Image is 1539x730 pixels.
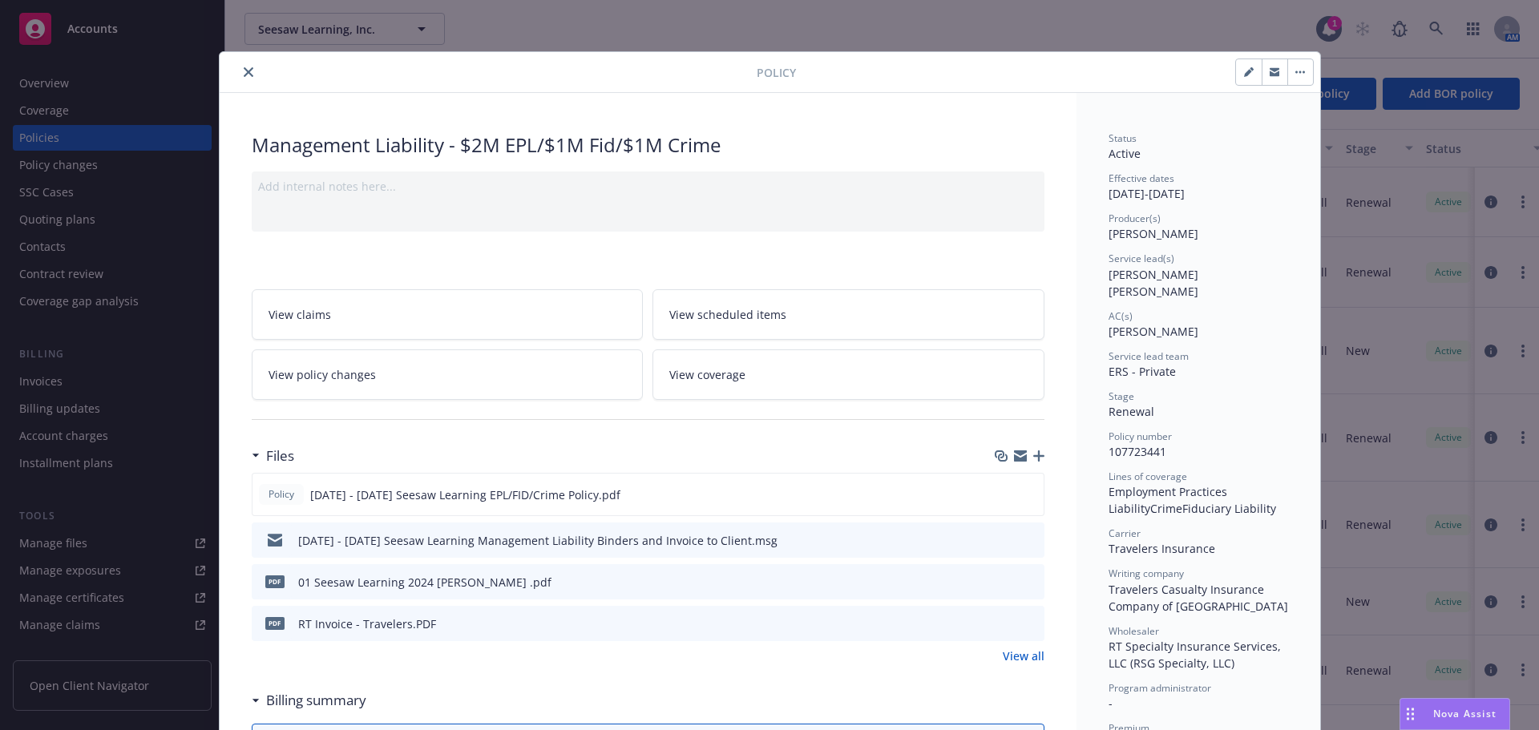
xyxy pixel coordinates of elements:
[1109,252,1174,265] span: Service lead(s)
[298,532,778,549] div: [DATE] - [DATE] Seesaw Learning Management Liability Binders and Invoice to Client.msg
[239,63,258,82] button: close
[1109,526,1141,540] span: Carrier
[1109,389,1134,403] span: Stage
[1109,567,1184,580] span: Writing company
[266,446,294,466] h3: Files
[1109,639,1284,671] span: RT Specialty Insurance Services, LLC (RSG Specialty, LLC)
[1109,470,1187,483] span: Lines of coverage
[252,289,644,340] a: View claims
[1109,541,1215,556] span: Travelers Insurance
[1003,647,1044,664] a: View all
[1109,267,1202,299] span: [PERSON_NAME] [PERSON_NAME]
[1109,212,1161,225] span: Producer(s)
[669,306,786,323] span: View scheduled items
[1109,146,1141,161] span: Active
[266,690,366,711] h3: Billing summary
[1182,501,1276,516] span: Fiduciary Liability
[298,574,551,591] div: 01 Seesaw Learning 2024 [PERSON_NAME] .pdf
[1109,349,1189,363] span: Service lead team
[1024,574,1038,591] button: preview file
[1024,532,1038,549] button: preview file
[1024,615,1038,632] button: preview file
[652,349,1044,400] a: View coverage
[757,64,796,81] span: Policy
[1109,404,1154,419] span: Renewal
[998,532,1011,549] button: download file
[1109,582,1288,614] span: Travelers Casualty Insurance Company of [GEOGRAPHIC_DATA]
[265,487,297,502] span: Policy
[1109,171,1174,185] span: Effective dates
[258,178,1038,195] div: Add internal notes here...
[1109,171,1288,202] div: [DATE] - [DATE]
[1109,131,1137,145] span: Status
[1400,699,1420,729] div: Drag to move
[252,690,366,711] div: Billing summary
[652,289,1044,340] a: View scheduled items
[1433,707,1497,720] span: Nova Assist
[252,131,1044,159] div: Management Liability - $2M EPL/$1M Fid/$1M Crime
[265,617,285,629] span: PDF
[1109,696,1113,711] span: -
[1109,324,1198,339] span: [PERSON_NAME]
[1150,501,1182,516] span: Crime
[252,349,644,400] a: View policy changes
[998,574,1011,591] button: download file
[1109,430,1172,443] span: Policy number
[252,446,294,466] div: Files
[1109,364,1176,379] span: ERS - Private
[298,615,436,632] div: RT Invoice - Travelers.PDF
[998,615,1011,632] button: download file
[1109,624,1159,638] span: Wholesaler
[1109,484,1230,516] span: Employment Practices Liability
[997,486,1010,503] button: download file
[269,366,376,383] span: View policy changes
[1109,226,1198,241] span: [PERSON_NAME]
[1400,698,1510,730] button: Nova Assist
[1109,681,1211,695] span: Program administrator
[1109,444,1166,459] span: 107723441
[1109,309,1133,323] span: AC(s)
[1023,486,1037,503] button: preview file
[265,575,285,587] span: pdf
[669,366,745,383] span: View coverage
[269,306,331,323] span: View claims
[310,486,620,503] span: [DATE] - [DATE] Seesaw Learning EPL/FID/Crime Policy.pdf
